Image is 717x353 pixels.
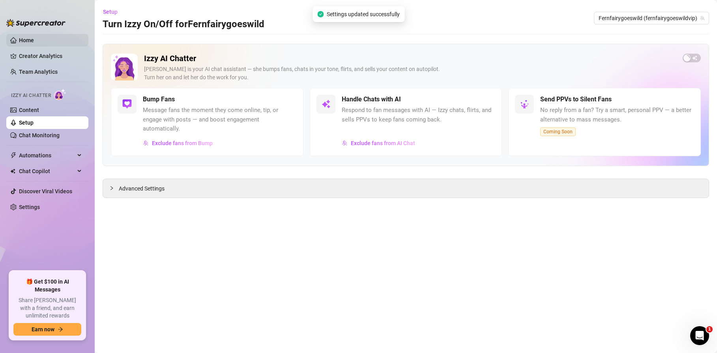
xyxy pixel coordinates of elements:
span: Setup [103,9,118,15]
span: Advanced Settings [119,184,165,193]
button: Earn nowarrow-right [13,323,81,336]
span: Izzy AI Chatter [11,92,51,99]
img: svg%3e [143,140,149,146]
a: Content [19,107,39,113]
span: loading [684,55,690,61]
a: Team Analytics [19,69,58,75]
span: Exclude fans from AI Chat [351,140,415,146]
span: thunderbolt [10,152,17,159]
img: Chat Copilot [10,168,15,174]
a: Creator Analytics [19,50,82,62]
span: Automations [19,149,75,162]
img: logo-BBDzfeDw.svg [6,19,66,27]
h2: Izzy AI Chatter [144,54,676,64]
span: 🎁 Get $100 in AI Messages [13,278,81,293]
div: collapsed [109,184,119,192]
iframe: Intercom live chat [690,326,709,345]
span: check-circle [317,11,324,17]
h5: Send PPVs to Silent Fans [540,95,612,104]
span: Message fans the moment they come online, tip, or engage with posts — and boost engagement automa... [143,106,297,134]
a: Home [19,37,34,43]
h5: Handle Chats with AI [342,95,401,104]
h5: Bump Fans [143,95,175,104]
span: Coming Soon [540,127,576,136]
img: svg%3e [520,99,529,109]
span: 1 [706,326,713,332]
button: Exclude fans from Bump [143,137,213,149]
img: Izzy AI Chatter [111,54,138,80]
img: AI Chatter [54,89,66,100]
span: Respond to fan messages with AI — Izzy chats, flirts, and sells PPVs to keep fans coming back. [342,106,496,124]
span: Fernfairygoeswild (fernfairygoeswildvip) [599,12,704,24]
span: Settings updated successfully [327,10,400,19]
img: svg%3e [342,140,348,146]
span: Share [PERSON_NAME] with a friend, and earn unlimited rewards [13,297,81,320]
span: No reply from a fan? Try a smart, personal PPV — a better alternative to mass messages. [540,106,694,124]
span: Earn now [32,326,54,332]
button: Exclude fans from AI Chat [342,137,416,149]
a: Setup [19,120,34,126]
h3: Turn Izzy On/Off for Fernfairygoeswild [103,18,264,31]
span: Exclude fans from Bump [152,140,213,146]
img: svg%3e [321,99,331,109]
img: svg%3e [122,99,132,109]
span: team [700,16,705,21]
div: [PERSON_NAME] is your AI chat assistant — she bumps fans, chats in your tone, flirts, and sells y... [144,65,676,82]
span: Chat Copilot [19,165,75,177]
button: Setup [103,6,124,18]
a: Settings [19,204,40,210]
a: Chat Monitoring [19,132,60,138]
span: collapsed [109,186,114,191]
a: Discover Viral Videos [19,188,72,194]
span: arrow-right [58,327,63,332]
